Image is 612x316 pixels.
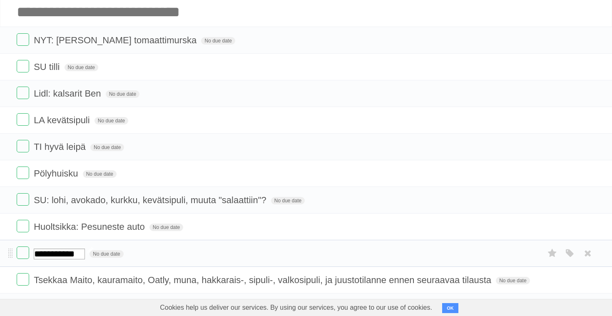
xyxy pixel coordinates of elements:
span: No due date [271,197,305,204]
span: No due date [90,250,123,258]
span: Pölyhuisku [34,168,80,179]
span: Huoltsikka: Pesuneste auto [34,221,147,232]
span: Tsekkaa Maito, kauramaito, Oatly, muna, hakkarais-, sipuli-, valkosipuli, ja juustotilanne ennen ... [34,275,493,285]
label: Star task [545,246,560,260]
span: No due date [83,170,117,178]
span: No due date [65,64,98,71]
span: SU: lohi, avokado, kurkku, kevätsipuli, muuta "salaattiin"? [34,195,269,205]
span: No due date [149,224,183,231]
label: Done [17,113,29,126]
span: SU tilli [34,62,62,72]
span: No due date [95,117,128,124]
span: TI hyvä leipä [34,142,88,152]
span: NYT: [PERSON_NAME] tomaattimurska [34,35,199,45]
span: No due date [106,90,139,98]
span: Lidl: kalsarit Ben [34,88,103,99]
label: Done [17,60,29,72]
label: Done [17,193,29,206]
button: OK [442,303,458,313]
span: LA kevätsipuli [34,115,92,125]
span: No due date [496,277,530,284]
label: Done [17,167,29,179]
label: Done [17,87,29,99]
label: Done [17,140,29,152]
label: Done [17,246,29,259]
span: Cookies help us deliver our services. By using our services, you agree to our use of cookies. [152,299,440,316]
label: Done [17,220,29,232]
span: No due date [90,144,124,151]
label: Done [17,273,29,286]
label: Done [17,33,29,46]
span: No due date [201,37,235,45]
